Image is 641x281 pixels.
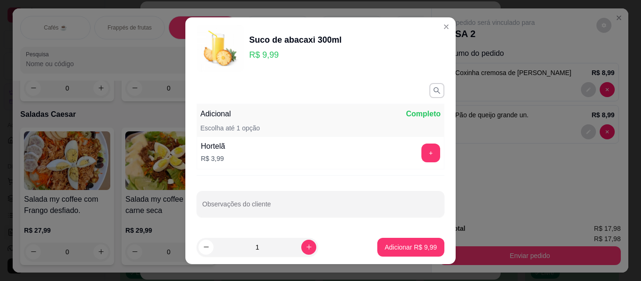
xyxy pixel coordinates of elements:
[201,154,225,163] p: R$ 3,99
[201,141,225,152] div: Hortelã
[200,123,260,133] p: Escolha até 1 opção
[377,238,444,257] button: Adicionar R$ 9,99
[202,203,439,213] input: Observações do cliente
[197,25,244,72] img: product-image
[301,240,316,255] button: increase-product-quantity
[249,33,342,46] div: Suco de abacaxi 300ml
[406,108,441,120] p: Completo
[198,240,214,255] button: decrease-product-quantity
[200,108,231,120] p: Adicional
[385,243,437,252] p: Adicionar R$ 9,99
[249,48,342,61] p: R$ 9,99
[421,144,440,162] button: add
[439,19,454,34] button: Close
